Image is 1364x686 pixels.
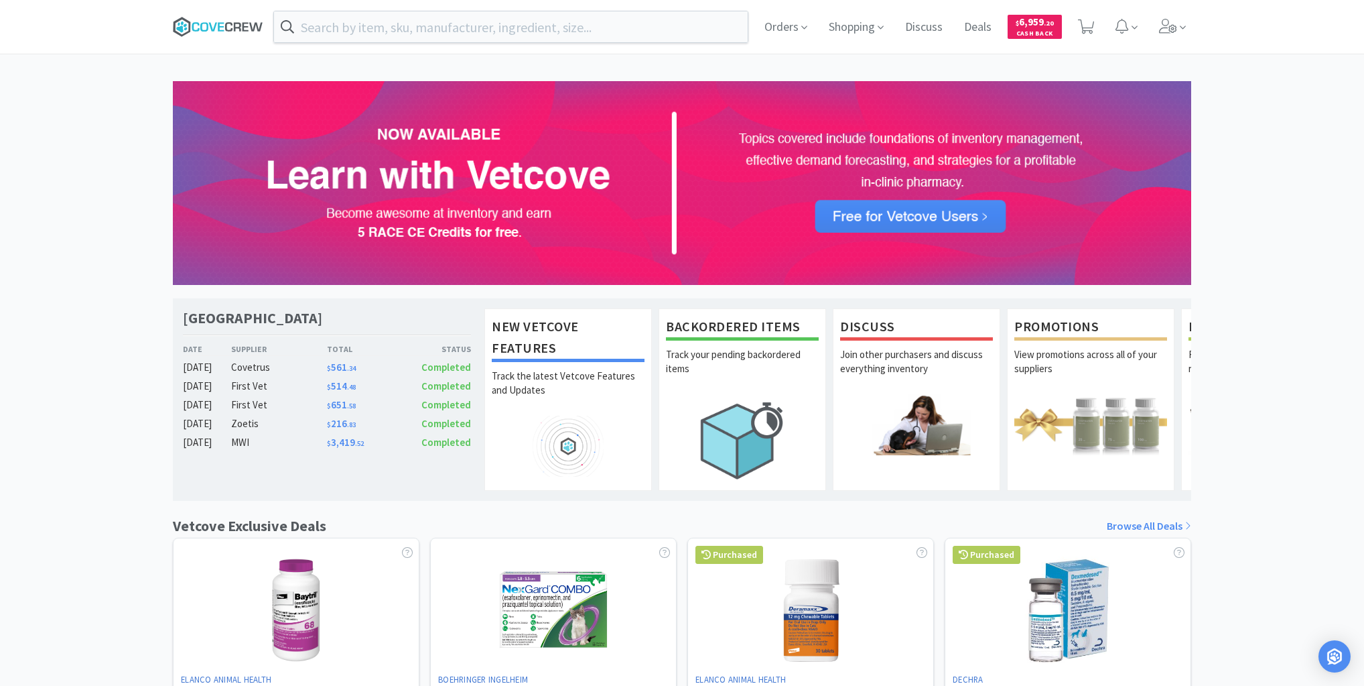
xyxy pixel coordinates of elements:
[659,308,826,491] a: Backordered ItemsTrack your pending backordered items
[1014,316,1167,341] h1: Promotions
[173,81,1191,285] img: 72e902af0f5a4fbaa8a378133742b35d.png
[421,361,471,374] span: Completed
[1016,15,1054,28] span: 6,959
[1188,347,1341,394] p: Request free samples on the newest veterinary products
[347,383,356,392] span: . 48
[183,359,471,376] a: [DATE]Covetrus$561.34Completed
[183,435,471,451] a: [DATE]MWI$3,419.52Completed
[900,21,948,34] a: Discuss
[183,416,231,432] div: [DATE]
[421,380,471,392] span: Completed
[492,316,644,362] h1: New Vetcove Features
[840,394,993,455] img: hero_discuss.png
[183,397,231,413] div: [DATE]
[1044,19,1054,27] span: . 20
[327,343,399,355] div: Total
[183,397,471,413] a: [DATE]First Vet$651.58Completed
[1188,316,1341,341] h1: Free Samples
[421,436,471,449] span: Completed
[327,420,331,429] span: $
[327,436,364,449] span: 3,419
[492,416,644,477] img: hero_feature_roadmap.png
[1107,518,1191,535] a: Browse All Deals
[1008,9,1062,45] a: $6,959.20Cash Back
[492,369,644,416] p: Track the latest Vetcove Features and Updates
[327,364,331,373] span: $
[1014,394,1167,455] img: hero_promotions.png
[231,416,327,432] div: Zoetis
[173,514,326,538] h1: Vetcove Exclusive Deals
[666,316,819,341] h1: Backordered Items
[183,378,231,394] div: [DATE]
[327,439,331,448] span: $
[421,398,471,411] span: Completed
[1016,19,1019,27] span: $
[959,21,997,34] a: Deals
[484,308,652,491] a: New Vetcove FeaturesTrack the latest Vetcove Features and Updates
[840,316,993,341] h1: Discuss
[666,394,819,486] img: hero_backorders.png
[231,435,327,451] div: MWI
[840,347,993,394] p: Join other purchasers and discuss everything inventory
[183,359,231,376] div: [DATE]
[1014,347,1167,394] p: View promotions across all of your suppliers
[1181,308,1349,491] a: Free SamplesRequest free samples on the newest veterinary products
[327,417,356,430] span: 216
[327,361,356,374] span: 561
[327,383,331,392] span: $
[355,439,364,448] span: . 52
[1016,30,1054,39] span: Cash Back
[183,308,322,328] h1: [GEOGRAPHIC_DATA]
[421,417,471,430] span: Completed
[274,11,748,42] input: Search by item, sku, manufacturer, ingredient, size...
[399,343,471,355] div: Status
[833,308,1000,491] a: DiscussJoin other purchasers and discuss everything inventory
[183,435,231,451] div: [DATE]
[347,420,356,429] span: . 83
[231,359,327,376] div: Covetrus
[327,398,356,411] span: 651
[183,378,471,394] a: [DATE]First Vet$514.48Completed
[347,402,356,410] span: . 58
[183,343,231,355] div: Date
[231,378,327,394] div: First Vet
[231,397,327,413] div: First Vet
[666,347,819,394] p: Track your pending backordered items
[1188,394,1341,455] img: hero_samples.png
[327,402,331,410] span: $
[231,343,327,355] div: Supplier
[1318,640,1351,673] div: Open Intercom Messenger
[1007,308,1174,491] a: PromotionsView promotions across all of your suppliers
[327,380,356,392] span: 514
[183,416,471,432] a: [DATE]Zoetis$216.83Completed
[347,364,356,373] span: . 34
